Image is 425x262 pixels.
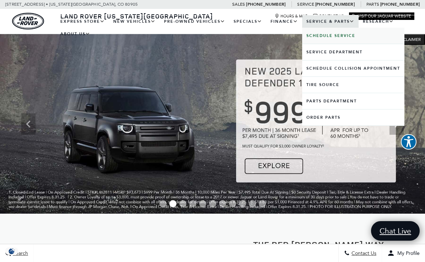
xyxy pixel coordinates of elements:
[380,1,420,7] a: [PHONE_NUMBER]
[302,93,404,109] a: Parts Department
[229,15,266,28] a: Specials
[219,200,226,207] span: Go to slide 7
[56,28,94,40] a: About Us
[109,15,160,28] a: New Vehicles
[275,14,308,18] a: Hours & Map
[352,14,411,18] a: Visit Our Jaguar Website
[394,250,420,256] span: My Profile
[401,134,416,151] aside: Accessibility Help Desk
[56,15,414,40] nav: Main Navigation
[297,2,314,7] span: Service
[4,247,20,255] img: Opt-Out Icon
[218,240,420,249] h2: The Red [PERSON_NAME] Way
[359,15,398,28] a: Research
[313,14,344,18] a: Contact Us
[159,200,167,207] span: Go to slide 1
[302,15,359,28] a: Service & Parts
[12,13,44,30] a: land-rover
[179,200,186,207] span: Go to slide 3
[229,200,236,207] span: Go to slide 8
[315,1,355,7] a: [PHONE_NUMBER]
[401,134,416,150] button: Explore your accessibility options
[239,200,246,207] span: Go to slide 9
[376,226,415,236] span: Chat Live
[21,113,36,135] div: Previous
[302,77,404,93] a: Tire Source
[4,247,20,255] section: Click to Open Cookie Consent Modal
[5,2,138,7] a: [STREET_ADDRESS] • [US_STATE][GEOGRAPHIC_DATA], CO 80905
[56,12,217,20] a: Land Rover [US_STATE][GEOGRAPHIC_DATA]
[382,244,425,262] button: Open user profile menu
[232,2,245,7] span: Sales
[302,109,404,125] a: Order Parts
[259,200,266,207] span: Go to slide 11
[266,15,302,28] a: Finance
[169,200,176,207] span: Go to slide 2
[302,44,404,60] a: Service Department
[306,33,355,38] b: Schedule Service
[60,12,213,20] span: Land Rover [US_STATE][GEOGRAPHIC_DATA]
[199,200,206,207] span: Go to slide 5
[249,200,256,207] span: Go to slide 10
[12,13,44,30] img: Land Rover
[160,15,229,28] a: Pre-Owned Vehicles
[302,60,404,76] a: Schedule Collision Appointment
[209,200,216,207] span: Go to slide 6
[371,221,420,241] a: Chat Live
[246,1,285,7] a: [PHONE_NUMBER]
[56,15,109,28] a: EXPRESS STORE
[350,250,376,256] span: Contact Us
[189,200,196,207] span: Go to slide 4
[366,2,379,7] span: Parts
